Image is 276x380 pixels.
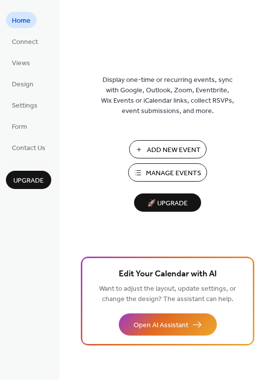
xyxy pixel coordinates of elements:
[12,101,37,111] span: Settings
[119,313,217,336] button: Open AI Assistant
[146,168,201,179] span: Manage Events
[12,16,31,26] span: Home
[6,171,51,189] button: Upgrade
[6,33,44,49] a: Connect
[12,143,45,153] span: Contact Us
[6,97,43,113] a: Settings
[12,122,27,132] span: Form
[12,58,30,69] span: Views
[6,12,36,28] a: Home
[6,76,39,92] a: Design
[99,282,236,306] span: Want to adjust the layout, update settings, or change the design? The assistant can help.
[6,139,51,155] a: Contact Us
[147,145,201,155] span: Add New Event
[6,54,36,71] a: Views
[101,75,234,116] span: Display one-time or recurring events, sync with Google, Outlook, Zoom, Eventbrite, Wix Events or ...
[134,320,188,331] span: Open AI Assistant
[12,79,34,90] span: Design
[6,118,33,134] a: Form
[119,267,217,281] span: Edit Your Calendar with AI
[134,193,201,212] button: 🚀 Upgrade
[129,140,207,158] button: Add New Event
[140,197,195,210] span: 🚀 Upgrade
[13,176,44,186] span: Upgrade
[12,37,38,47] span: Connect
[128,163,207,182] button: Manage Events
